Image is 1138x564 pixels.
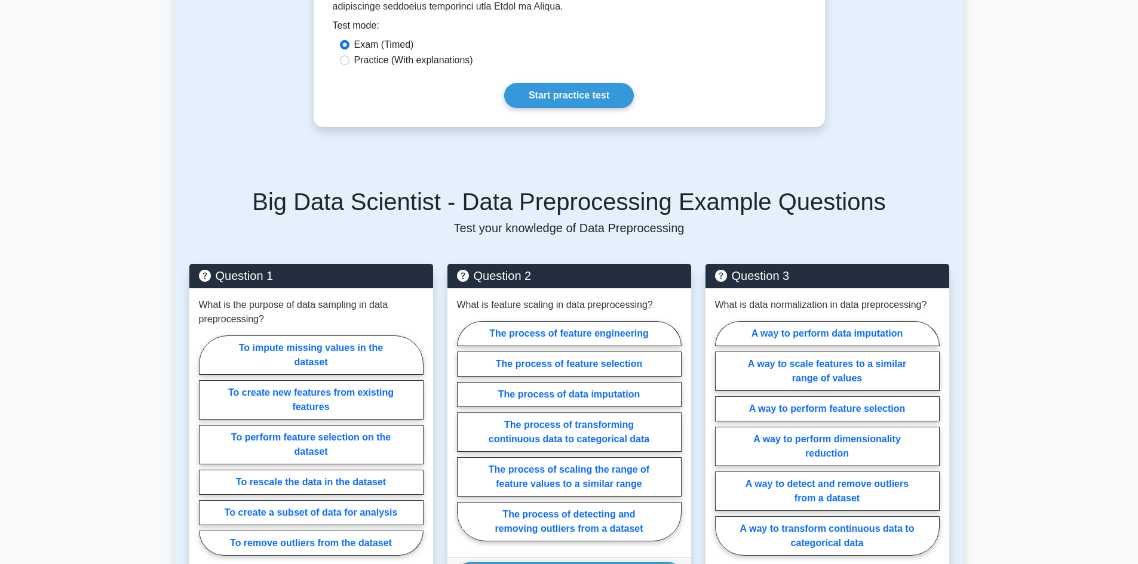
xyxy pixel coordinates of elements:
label: To perform feature selection on the dataset [199,425,424,464]
p: What is the purpose of data sampling in data preprocessing? [199,298,424,326]
label: A way to detect and remove outliers from a dataset [715,471,940,511]
label: A way to transform continuous data to categorical data [715,516,940,556]
p: Test your knowledge of Data Preprocessing [189,221,949,235]
h5: Question 2 [457,269,682,283]
label: A way to scale features to a similar range of values [715,352,940,391]
label: To impute missing values in the dataset [199,335,424,375]
div: Test mode: [333,19,806,38]
label: A way to perform dimensionality reduction [715,427,940,466]
label: The process of data imputation [457,382,682,407]
p: What is data normalization in data preprocessing? [715,298,927,312]
h5: Question 3 [715,269,940,283]
label: To create new features from existing features [199,380,424,420]
label: Exam (Timed) [354,38,414,52]
h5: Question 1 [199,269,424,283]
label: A way to perform data imputation [715,321,940,346]
a: Start practice test [504,83,634,108]
h5: Big Data Scientist - Data Preprocessing Example Questions [189,187,949,216]
label: To remove outliers from the dataset [199,531,424,556]
label: To rescale the data in the dataset [199,470,424,495]
label: The process of feature engineering [457,321,682,346]
label: To create a subset of data for analysis [199,500,424,525]
label: The process of scaling the range of feature values to a similar range [457,457,682,497]
p: What is feature scaling in data preprocessing? [457,298,653,312]
label: The process of feature selection [457,352,682,377]
label: Practice (With explanations) [354,53,473,67]
label: A way to perform feature selection [715,396,940,421]
label: The process of transforming continuous data to categorical data [457,412,682,452]
label: The process of detecting and removing outliers from a dataset [457,502,682,541]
